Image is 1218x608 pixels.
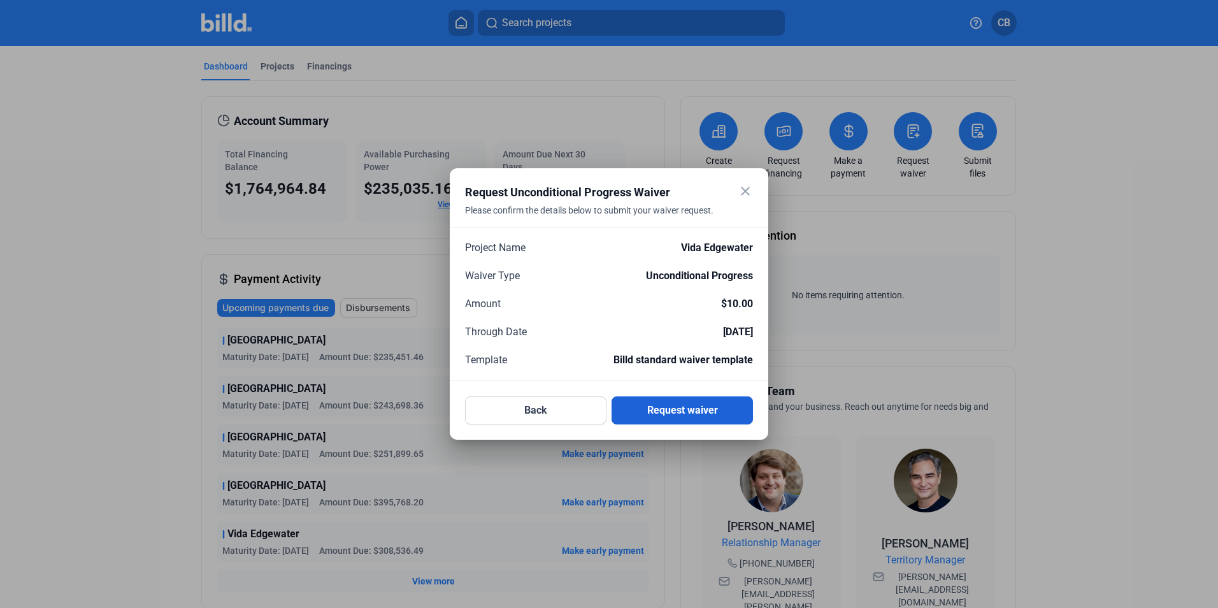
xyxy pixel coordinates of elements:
[723,324,753,340] span: [DATE]
[613,352,753,368] span: Billd standard waiver template
[646,268,753,284] span: Unconditional Progress
[465,204,721,232] div: Please confirm the details below to submit your waiver request.
[681,240,753,256] span: Vida Edgewater
[465,240,526,256] span: Project Name
[738,184,753,199] mat-icon: close
[465,296,501,312] span: Amount
[465,184,721,201] div: Request Unconditional Progress Waiver
[465,324,527,340] span: Through Date
[465,352,507,368] span: Template
[465,396,606,424] button: Back
[612,396,753,424] button: Request waiver
[721,296,753,312] span: $10.00
[465,268,520,284] span: Waiver Type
